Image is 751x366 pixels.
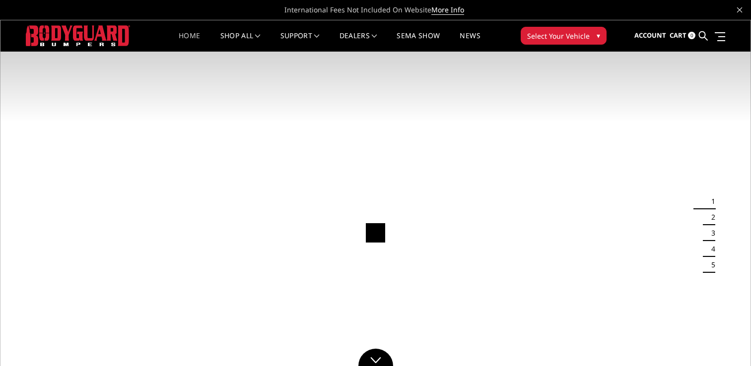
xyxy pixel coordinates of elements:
[280,32,320,52] a: Support
[705,225,715,241] button: 3 of 5
[597,30,600,41] span: ▾
[358,349,393,366] a: Click to Down
[670,22,695,49] a: Cart 0
[527,31,590,41] span: Select Your Vehicle
[705,257,715,273] button: 5 of 5
[705,193,715,209] button: 1 of 5
[521,27,607,45] button: Select Your Vehicle
[670,31,686,40] span: Cart
[705,241,715,257] button: 4 of 5
[397,32,440,52] a: SEMA Show
[705,209,715,225] button: 2 of 5
[688,32,695,39] span: 0
[634,22,666,49] a: Account
[220,32,261,52] a: shop all
[179,32,200,52] a: Home
[26,25,130,46] img: BODYGUARD BUMPERS
[634,31,666,40] span: Account
[431,5,464,15] a: More Info
[460,32,480,52] a: News
[340,32,377,52] a: Dealers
